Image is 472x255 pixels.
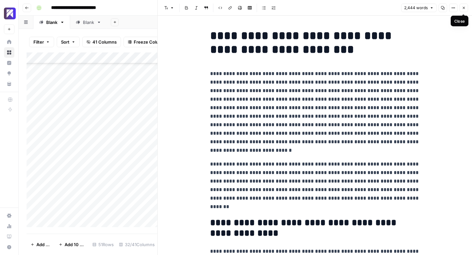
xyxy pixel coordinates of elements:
div: Close [454,18,465,24]
button: Add 10 Rows [55,239,90,250]
a: Settings [4,210,14,221]
button: Help + Support [4,242,14,252]
span: 2,444 words [404,5,428,11]
a: Home [4,37,14,47]
button: Filter [29,37,54,47]
span: Add 10 Rows [65,241,86,248]
button: 41 Columns [82,37,121,47]
span: 41 Columns [92,39,117,45]
a: Your Data [4,79,14,89]
img: Overjet - Test Logo [4,8,16,19]
div: Blank [46,19,57,26]
button: Add Row [27,239,55,250]
span: Add Row [36,241,51,248]
a: Browse [4,47,14,58]
button: Freeze Columns [124,37,172,47]
button: Sort [57,37,80,47]
div: 51 Rows [90,239,116,250]
a: Blank [33,16,70,29]
a: Blank [70,16,107,29]
button: 2,444 words [401,4,437,12]
span: Sort [61,39,69,45]
a: Opportunities [4,68,14,79]
div: 32/41 Columns [116,239,157,250]
a: Insights [4,58,14,68]
a: Usage [4,221,14,231]
a: Learning Hub [4,231,14,242]
span: Freeze Columns [134,39,167,45]
button: Workspace: Overjet - Test [4,5,14,22]
span: Filter [33,39,44,45]
div: Blank [83,19,94,26]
